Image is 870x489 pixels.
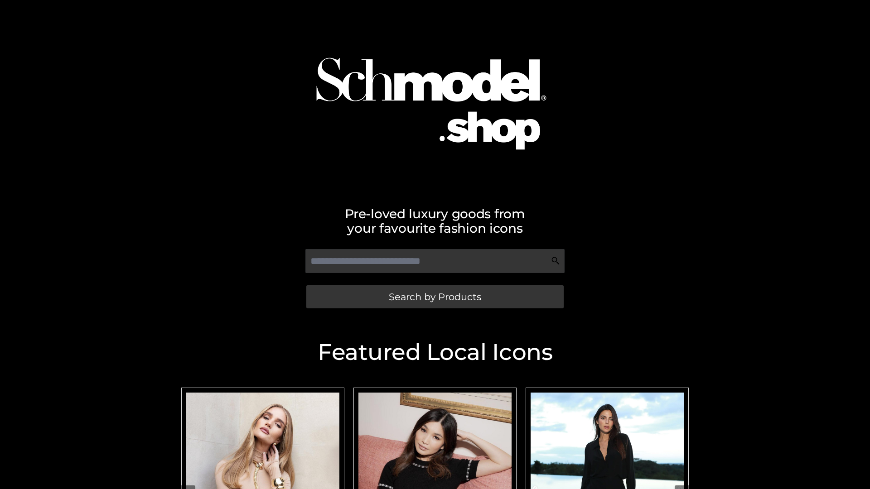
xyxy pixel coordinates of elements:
img: Search Icon [551,256,560,265]
h2: Pre-loved luxury goods from your favourite fashion icons [177,206,693,235]
a: Search by Products [306,285,564,308]
h2: Featured Local Icons​ [177,341,693,364]
span: Search by Products [389,292,481,302]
